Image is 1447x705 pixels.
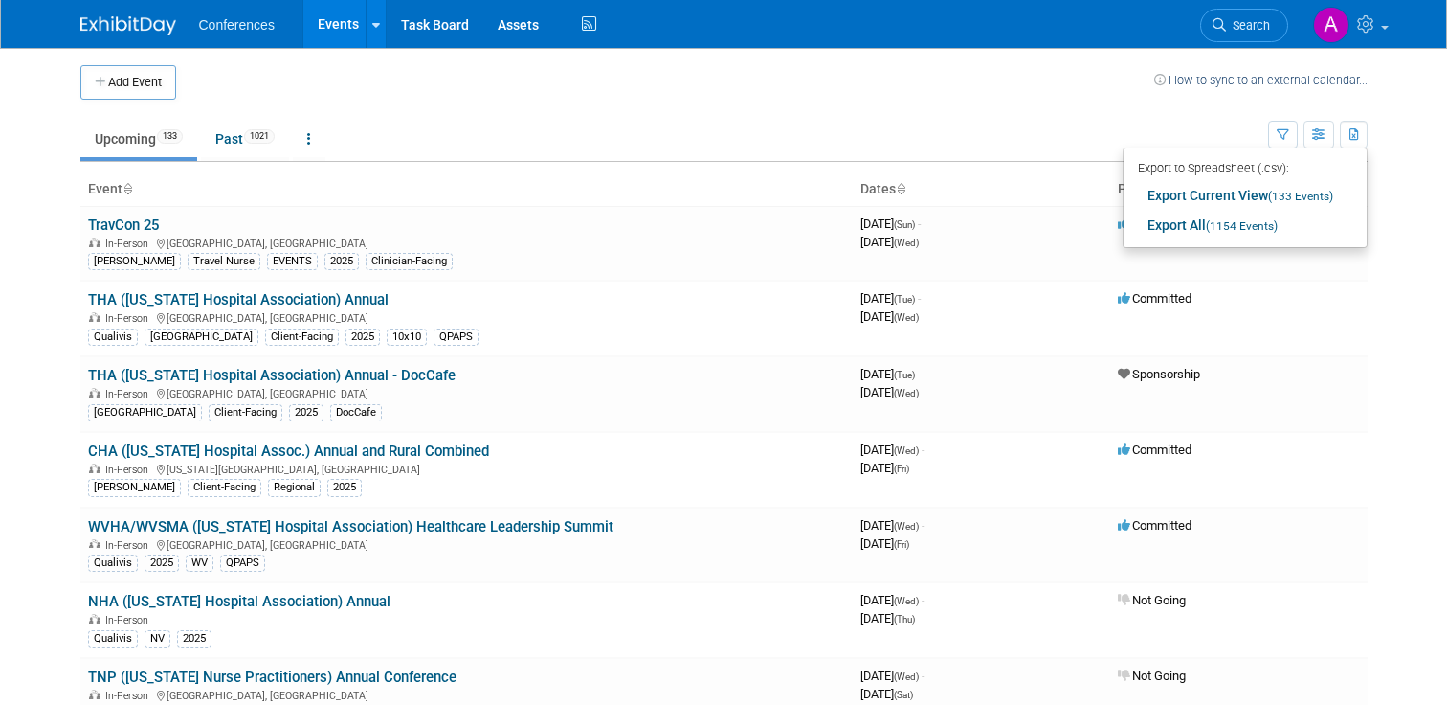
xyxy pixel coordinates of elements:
span: Search [1226,18,1270,33]
span: In-Person [105,614,154,626]
div: Qualivis [88,329,138,346]
span: 133 [157,129,183,144]
img: In-Person Event [89,690,100,699]
div: [GEOGRAPHIC_DATA] [145,329,258,346]
span: [DATE] [860,309,919,324]
span: - [918,367,921,381]
div: Qualivis [88,555,138,572]
div: Qualivis [88,630,138,648]
span: [DATE] [860,443,924,457]
a: Export All(1154 Events) [1138,212,1352,239]
div: Export to Spreadsheet (.csv): [1138,155,1352,179]
span: (Tue) [894,294,915,305]
span: - [922,518,924,533]
th: Participation [1110,173,1368,206]
span: (Wed) [894,521,919,532]
span: (Wed) [894,388,919,398]
img: In-Person Event [89,464,100,473]
a: WVHA/WVSMA ([US_STATE] Hospital Association) Healthcare Leadership Summit [88,518,613,535]
span: (Sat) [894,690,913,700]
div: NV [145,630,170,648]
div: Client-Facing [265,329,339,346]
a: Sort by Event Name [122,181,132,196]
div: WV [186,555,213,572]
a: TNP ([US_STATE] Nurse Practitioners) Annual Conference [88,669,456,686]
span: (Fri) [894,539,909,550]
img: In-Person Event [89,312,100,322]
span: In-Person [105,238,154,250]
a: TravCon 25 [88,216,159,234]
div: 2025 [324,253,359,270]
div: [GEOGRAPHIC_DATA], [GEOGRAPHIC_DATA] [88,385,845,400]
span: - [918,216,921,231]
div: 2025 [145,555,179,572]
span: Conferences [199,17,275,33]
a: How to sync to an external calendar... [1154,73,1368,87]
a: Export Current View(133 Events) [1138,182,1352,209]
div: [PERSON_NAME] [88,253,181,270]
div: 2025 [177,630,211,648]
span: [DATE] [860,367,921,381]
span: Sponsorship [1118,367,1200,381]
span: (1154 Events) [1206,219,1278,233]
div: [GEOGRAPHIC_DATA], [GEOGRAPHIC_DATA] [88,309,845,325]
span: - [922,443,924,457]
span: [DATE] [860,385,919,399]
div: 2025 [289,404,323,421]
span: Committed [1118,443,1191,457]
div: Regional [268,479,321,496]
span: [DATE] [860,291,921,306]
div: Clinician-Facing [366,253,453,270]
div: 10x10 [387,329,427,346]
img: In-Person Event [89,388,100,398]
div: Client-Facing [188,479,261,496]
span: - [922,669,924,683]
span: (Wed) [894,238,919,248]
div: EVENTS [267,253,318,270]
span: Committed [1118,291,1191,306]
div: QPAPS [220,555,265,572]
span: [DATE] [860,461,909,475]
img: In-Person Event [89,539,100,549]
span: (Fri) [894,464,909,474]
span: (Sun) [894,219,915,230]
span: In-Person [105,539,154,552]
th: Event [80,173,853,206]
span: Not Going [1118,669,1186,683]
div: [GEOGRAPHIC_DATA], [GEOGRAPHIC_DATA] [88,235,845,250]
img: ExhibitDay [80,16,176,35]
img: In-Person Event [89,238,100,247]
div: [GEOGRAPHIC_DATA], [GEOGRAPHIC_DATA] [88,536,845,552]
span: [DATE] [860,669,924,683]
span: Committed [1118,518,1191,533]
a: Past1021 [201,121,289,157]
a: THA ([US_STATE] Hospital Association) Annual - DocCafe [88,367,456,384]
a: CHA ([US_STATE] Hospital Assoc.) Annual and Rural Combined [88,443,489,460]
div: [GEOGRAPHIC_DATA], [GEOGRAPHIC_DATA] [88,687,845,702]
a: THA ([US_STATE] Hospital Association) Annual [88,291,389,308]
img: In-Person Event [89,614,100,624]
span: [DATE] [860,611,915,625]
span: In-Person [105,464,154,476]
span: [DATE] [860,518,924,533]
th: Dates [853,173,1110,206]
span: [DATE] [860,235,919,249]
div: [PERSON_NAME] [88,479,181,496]
div: Client-Facing [209,404,282,421]
span: Not Going [1118,593,1186,607]
span: (Wed) [894,312,919,323]
span: [DATE] [860,593,924,607]
div: DocCafe [330,404,382,421]
div: Travel Nurse [188,253,260,270]
span: In-Person [105,312,154,325]
span: (133 Events) [1268,190,1333,203]
span: (Wed) [894,671,919,682]
span: - [922,593,924,607]
span: - [918,291,921,306]
span: [DATE] [860,536,909,551]
a: NHA ([US_STATE] Hospital Association) Annual [88,593,390,610]
img: Alexa Wennerholm [1313,7,1349,43]
span: Committed [1118,216,1191,231]
div: 2025 [327,479,362,496]
div: QPAPS [434,329,479,346]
